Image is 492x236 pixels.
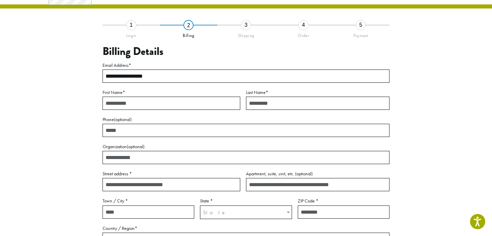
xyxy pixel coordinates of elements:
[246,170,389,178] label: Apartment, suite, unit, etc.
[200,197,292,205] label: State
[356,20,366,30] div: 5
[103,197,194,205] label: Town / City
[275,30,332,38] div: Order
[246,88,389,97] label: Last Name
[183,20,194,30] div: 2
[160,30,218,38] div: Billing
[103,30,160,38] div: Login
[200,205,292,219] span: State
[114,116,132,122] span: (optional)
[126,20,136,30] div: 1
[217,30,275,38] div: Shipping
[103,170,240,178] label: Street address
[103,61,389,70] label: Email Address
[332,30,389,38] div: Payment
[295,171,313,177] span: (optional)
[298,197,389,205] label: ZIP Code
[298,20,309,30] div: 4
[203,209,227,216] span: State
[127,143,144,150] span: (optional)
[103,142,389,151] label: Organization
[103,45,389,58] h3: Billing Details
[241,20,251,30] div: 3
[103,88,240,97] label: First Name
